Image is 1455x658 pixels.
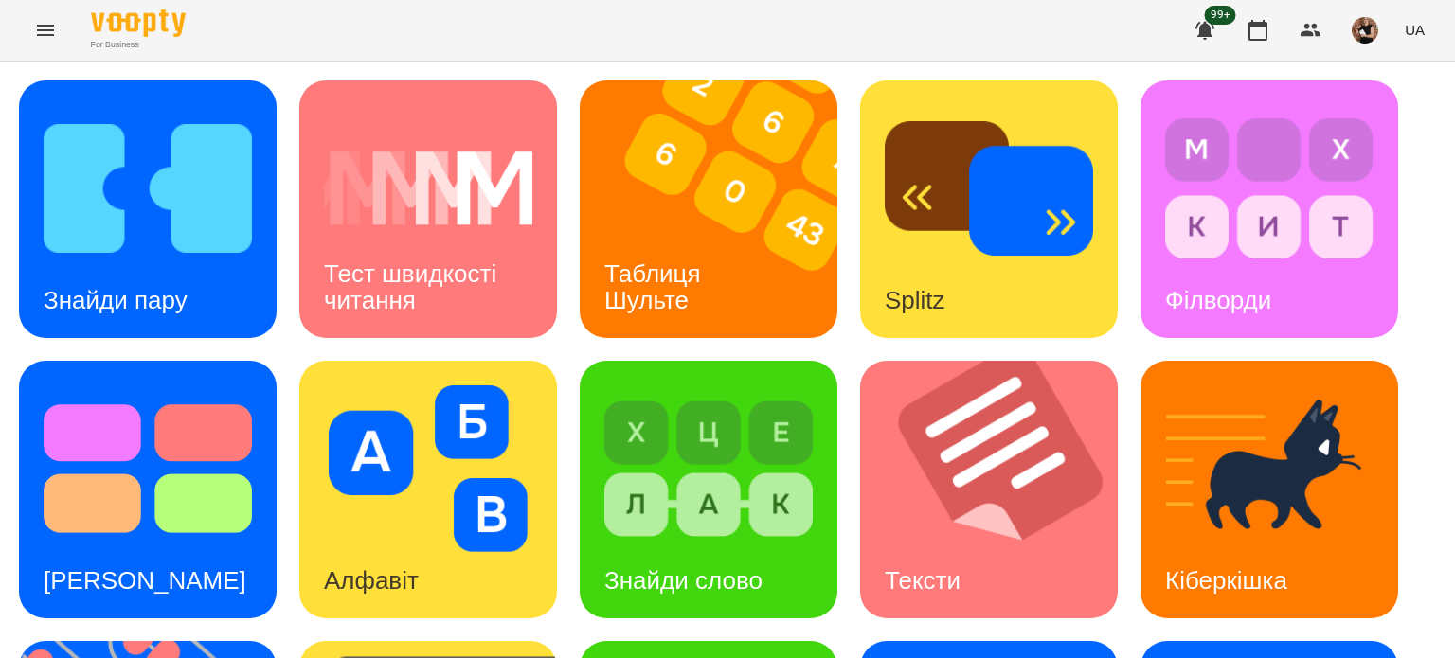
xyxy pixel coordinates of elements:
[885,566,961,595] h3: Тексти
[19,80,277,338] a: Знайди паруЗнайди пару
[885,286,945,314] h3: Splitz
[580,80,837,338] a: Таблиця ШультеТаблиця Шульте
[1141,361,1398,618] a: КіберкішкаКіберкішка
[23,8,68,53] button: Menu
[1405,20,1425,40] span: UA
[1165,105,1374,272] img: Філворди
[324,105,532,272] img: Тест швидкості читання
[44,286,188,314] h3: Знайди пару
[91,9,186,37] img: Voopty Logo
[1205,6,1236,25] span: 99+
[580,80,861,338] img: Таблиця Шульте
[1165,566,1287,595] h3: Кіберкішка
[44,105,252,272] img: Знайди пару
[324,259,503,313] h3: Тест швидкості читання
[860,361,1118,618] a: ТекстиТексти
[91,39,186,51] span: For Business
[604,566,763,595] h3: Знайди слово
[1165,385,1374,552] img: Кіберкішка
[1165,286,1271,314] h3: Філворди
[299,80,557,338] a: Тест швидкості читанняТест швидкості читання
[324,566,419,595] h3: Алфавіт
[1141,80,1398,338] a: ФілвордиФілворди
[604,259,708,313] h3: Таблиця Шульте
[299,361,557,618] a: АлфавітАлфавіт
[324,385,532,552] img: Алфавіт
[1397,12,1432,47] button: UA
[19,361,277,618] a: Тест Струпа[PERSON_NAME]
[860,361,1141,618] img: Тексти
[44,385,252,552] img: Тест Струпа
[44,566,246,595] h3: [PERSON_NAME]
[604,385,813,552] img: Знайди слово
[1352,17,1378,44] img: 5944c1aeb726a5a997002a54cb6a01a3.jpg
[860,80,1118,338] a: SplitzSplitz
[885,105,1093,272] img: Splitz
[580,361,837,618] a: Знайди словоЗнайди слово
